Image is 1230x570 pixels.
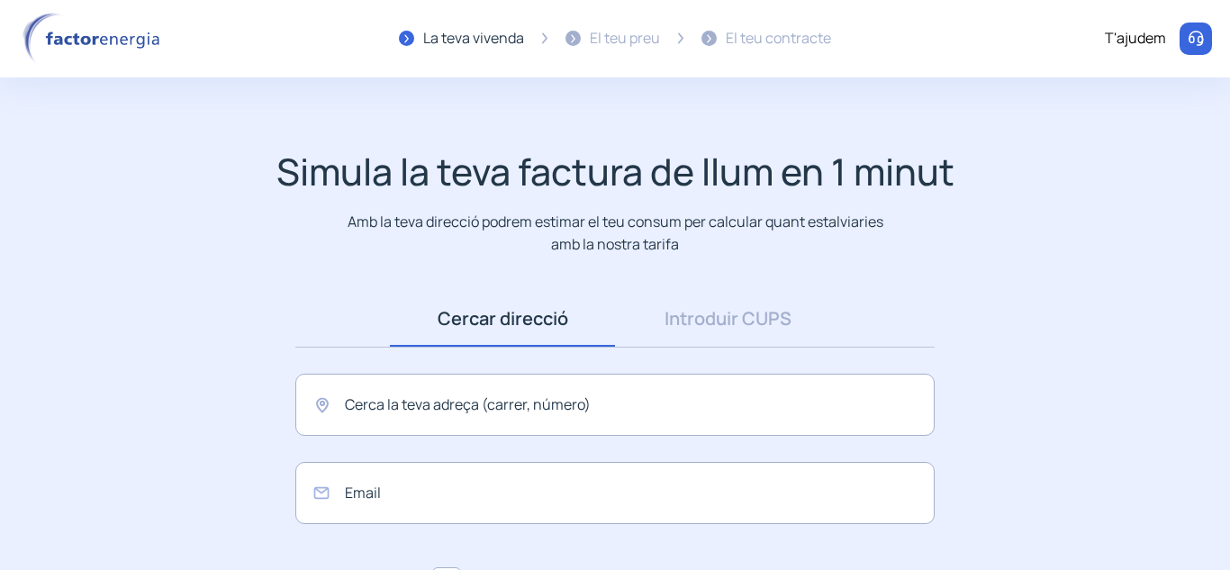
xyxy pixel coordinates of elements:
a: Introduir CUPS [615,291,840,347]
img: llamar [1187,30,1205,48]
div: La teva vivenda [423,27,524,50]
div: El teu preu [590,27,660,50]
img: logo factor [18,13,171,65]
a: Cercar direcció [390,291,615,347]
div: El teu contracte [726,27,831,50]
div: T'ajudem [1105,27,1166,50]
p: Amb la teva direcció podrem estimar el teu consum per calcular quant estalviaries amb la nostra t... [344,211,887,255]
h1: Simula la teva factura de llum en 1 minut [276,149,954,194]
